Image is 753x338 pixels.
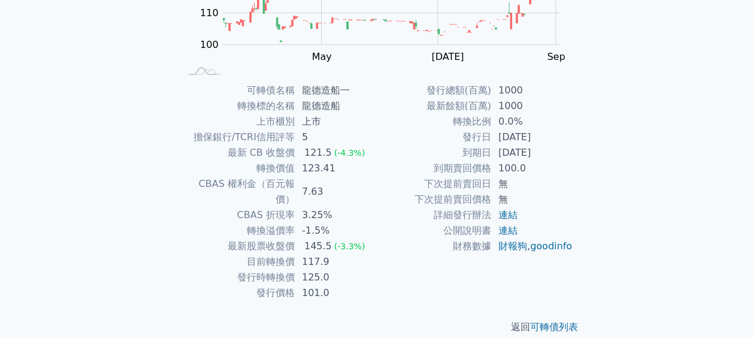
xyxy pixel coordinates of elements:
td: , [491,239,573,254]
td: 發行時轉換價 [180,270,295,285]
td: 公開說明書 [377,223,491,239]
td: 可轉債名稱 [180,83,295,98]
td: 上市 [295,114,377,129]
td: 轉換標的名稱 [180,98,295,114]
tspan: 110 [200,7,219,19]
p: 返回 [166,320,588,334]
td: 轉換比例 [377,114,491,129]
td: 123.41 [295,161,377,176]
a: goodinfo [530,240,572,252]
td: 最新股票收盤價 [180,239,295,254]
td: [DATE] [491,145,573,161]
td: 3.25% [295,207,377,223]
td: CBAS 折現率 [180,207,295,223]
td: 到期日 [377,145,491,161]
td: 擔保銀行/TCRI信用評等 [180,129,295,145]
td: 101.0 [295,285,377,301]
tspan: [DATE] [431,51,464,62]
div: 121.5 [302,145,334,161]
td: 龍德造船 [295,98,377,114]
td: 發行日 [377,129,491,145]
td: 7.63 [295,176,377,207]
span: (-3.3%) [334,242,365,251]
td: 詳細發行辦法 [377,207,491,223]
td: 無 [491,192,573,207]
td: 轉換溢價率 [180,223,295,239]
td: 0.0% [491,114,573,129]
td: 最新 CB 收盤價 [180,145,295,161]
td: 上市櫃別 [180,114,295,129]
a: 可轉債列表 [530,321,578,333]
td: 轉換價值 [180,161,295,176]
td: 下次提前賣回價格 [377,192,491,207]
a: 財報狗 [498,240,527,252]
a: 連結 [498,209,518,221]
div: 145.5 [302,239,334,254]
tspan: 100 [200,39,219,50]
td: 最新餘額(百萬) [377,98,491,114]
td: 100.0 [491,161,573,176]
td: 117.9 [295,254,377,270]
tspan: Sep [547,51,565,62]
td: 125.0 [295,270,377,285]
tspan: May [312,51,331,62]
td: 到期賣回價格 [377,161,491,176]
td: 無 [491,176,573,192]
td: 目前轉換價 [180,254,295,270]
td: 財務數據 [377,239,491,254]
td: 發行價格 [180,285,295,301]
a: 連結 [498,225,518,236]
td: [DATE] [491,129,573,145]
td: CBAS 權利金（百元報價） [180,176,295,207]
td: 發行總額(百萬) [377,83,491,98]
td: -1.5% [295,223,377,239]
span: (-4.3%) [334,148,365,158]
td: 5 [295,129,377,145]
td: 1000 [491,83,573,98]
td: 1000 [491,98,573,114]
td: 下次提前賣回日 [377,176,491,192]
td: 龍德造船一 [295,83,377,98]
